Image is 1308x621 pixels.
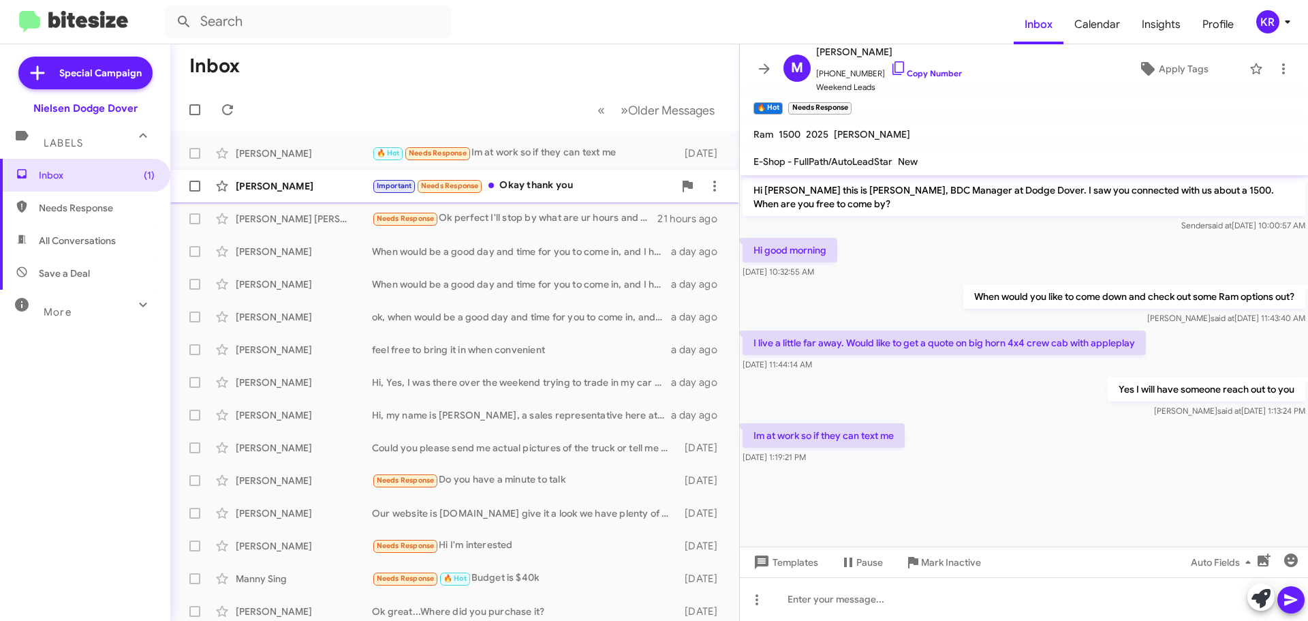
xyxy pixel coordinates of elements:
div: Ok perfect I'll stop by what are ur hours and person to talk [372,211,657,226]
span: [DATE] 11:44:14 AM [743,359,812,369]
span: All Conversations [39,234,116,247]
span: Needs Response [377,476,435,485]
div: Okay thank you [372,178,674,194]
div: [PERSON_NAME] [236,441,372,455]
span: Weekend Leads [816,80,962,94]
div: [DATE] [678,147,728,160]
p: Im at work so if they can text me [743,423,905,448]
div: [PERSON_NAME] [PERSON_NAME] [236,212,372,226]
div: Hi, Yes, I was there over the weekend trying to trade in my car for one of your newer models. How... [372,376,671,389]
div: [PERSON_NAME] [236,376,372,389]
div: [PERSON_NAME] [236,408,372,422]
span: [PERSON_NAME] [816,44,962,60]
span: Special Campaign [59,66,142,80]
span: Inbox [1014,5,1063,44]
span: Calendar [1063,5,1131,44]
span: (1) [144,168,155,182]
span: Auto Fields [1191,550,1256,575]
span: Needs Response [409,149,467,157]
button: Mark Inactive [894,550,992,575]
button: Pause [829,550,894,575]
div: [PERSON_NAME] [236,539,372,553]
a: Special Campaign [18,57,153,89]
div: a day ago [671,277,728,291]
div: [PERSON_NAME] [236,506,372,520]
div: Manny Sing [236,572,372,586]
div: a day ago [671,376,728,389]
div: Budget is $40k [372,571,678,586]
button: Apply Tags [1103,57,1243,81]
div: Our website is [DOMAIN_NAME] give it a look we have plenty of vehicles [372,506,678,520]
span: « [597,102,605,119]
div: [PERSON_NAME] [236,605,372,618]
div: [PERSON_NAME] [236,310,372,324]
div: a day ago [671,310,728,324]
div: When would be a good day and time for you to come in, and I have my used car manager to look at y... [372,245,671,258]
span: New [898,155,918,168]
a: Copy Number [890,68,962,78]
span: Pause [856,550,883,575]
div: [DATE] [678,605,728,618]
div: Hi I'm interested [372,538,678,554]
div: [PERSON_NAME] [236,245,372,258]
button: Previous [589,96,613,124]
a: Insights [1131,5,1192,44]
div: [PERSON_NAME] [236,474,372,487]
p: Hi [PERSON_NAME] this is [PERSON_NAME], BDC Manager at Dodge Dover. I saw you connected with us a... [743,178,1305,216]
div: [DATE] [678,572,728,586]
button: Templates [740,550,829,575]
small: Needs Response [788,102,851,115]
div: Im at work so if they can text me [372,145,678,161]
button: Next [612,96,723,124]
p: When would you like to come down and check out some Ram options out? [963,284,1305,309]
span: Important [377,181,412,190]
div: feel free to bring it in when convenient [372,343,671,357]
a: Profile [1192,5,1245,44]
small: 🔥 Hot [753,102,783,115]
div: Do you have a minute to talk [372,472,678,488]
span: More [44,306,72,318]
span: Needs Response [377,574,435,583]
div: Hi, my name is [PERSON_NAME], a sales representative here at Dover Dodge. I'd like to take a mome... [372,408,671,422]
div: a day ago [671,408,728,422]
div: [DATE] [678,474,728,487]
div: [PERSON_NAME] [236,179,372,193]
span: Older Messages [628,103,715,118]
span: Apply Tags [1159,57,1209,81]
div: [DATE] [678,506,728,520]
span: Needs Response [377,214,435,223]
span: Needs Response [39,201,155,215]
span: said at [1208,220,1232,230]
div: Nielsen Dodge Dover [33,102,138,115]
span: [DATE] 1:19:21 PM [743,452,806,462]
span: 2025 [806,128,828,140]
div: [PERSON_NAME] [236,147,372,160]
span: said at [1211,313,1234,323]
button: Auto Fields [1180,550,1267,575]
div: KR [1256,10,1279,33]
span: [PERSON_NAME] [DATE] 1:13:24 PM [1154,406,1305,416]
span: [PHONE_NUMBER] [816,60,962,80]
div: a day ago [671,343,728,357]
span: Mark Inactive [921,550,981,575]
span: E-Shop - FullPath/AutoLeadStar [753,155,892,168]
span: [PERSON_NAME] [834,128,910,140]
span: M [791,57,803,79]
span: 1500 [779,128,800,140]
span: Inbox [39,168,155,182]
span: Needs Response [421,181,479,190]
span: Sender [DATE] 10:00:57 AM [1181,220,1305,230]
span: Needs Response [377,541,435,550]
div: [DATE] [678,539,728,553]
p: Yes I will have someone reach out to you [1108,377,1305,402]
span: 🔥 Hot [377,149,400,157]
div: ok, when would be a good day and time for you to come in, and I have my used car manager to look ... [372,310,671,324]
input: Search [165,5,451,38]
div: [PERSON_NAME] [236,277,372,291]
div: 21 hours ago [657,212,728,226]
button: KR [1245,10,1293,33]
div: Ok great...Where did you purchase it? [372,605,678,618]
span: said at [1217,406,1241,416]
